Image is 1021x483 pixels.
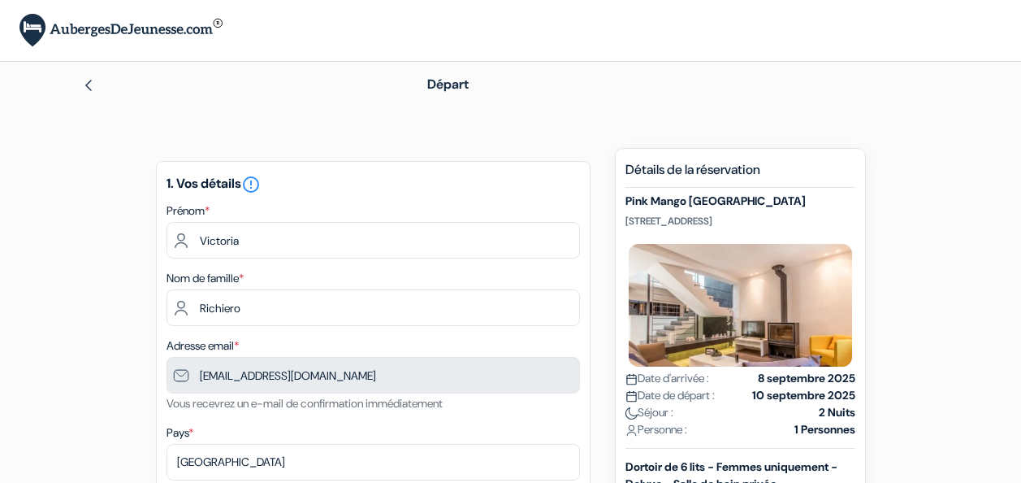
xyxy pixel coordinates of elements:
img: left_arrow.svg [82,79,95,92]
img: user_icon.svg [625,424,638,437]
h5: 1. Vos détails [167,175,580,194]
a: error_outline [241,175,261,192]
label: Adresse email [167,337,239,355]
img: moon.svg [625,407,638,420]
strong: 2 Nuits [819,404,855,421]
span: Séjour : [625,404,673,421]
h5: Pink Mango [GEOGRAPHIC_DATA] [625,194,855,208]
p: [STREET_ADDRESS] [625,215,855,228]
span: Personne : [625,421,687,438]
h5: Détails de la réservation [625,162,855,188]
label: Prénom [167,202,210,220]
label: Nom de famille [167,270,244,287]
strong: 10 septembre 2025 [752,387,855,404]
strong: 8 septembre 2025 [758,370,855,387]
span: Date de départ : [625,387,715,404]
input: Entrez votre prénom [167,222,580,259]
small: Vous recevrez un e-mail de confirmation immédiatement [167,396,443,411]
span: Départ [427,76,469,93]
img: calendar.svg [625,373,638,385]
input: Entrer le nom de famille [167,289,580,326]
i: error_outline [241,175,261,194]
input: Entrer adresse e-mail [167,357,580,394]
label: Pays [167,424,193,442]
img: AubergesDeJeunesse.com [19,14,223,47]
img: calendar.svg [625,390,638,402]
span: Date d'arrivée : [625,370,709,387]
strong: 1 Personnes [794,421,855,438]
